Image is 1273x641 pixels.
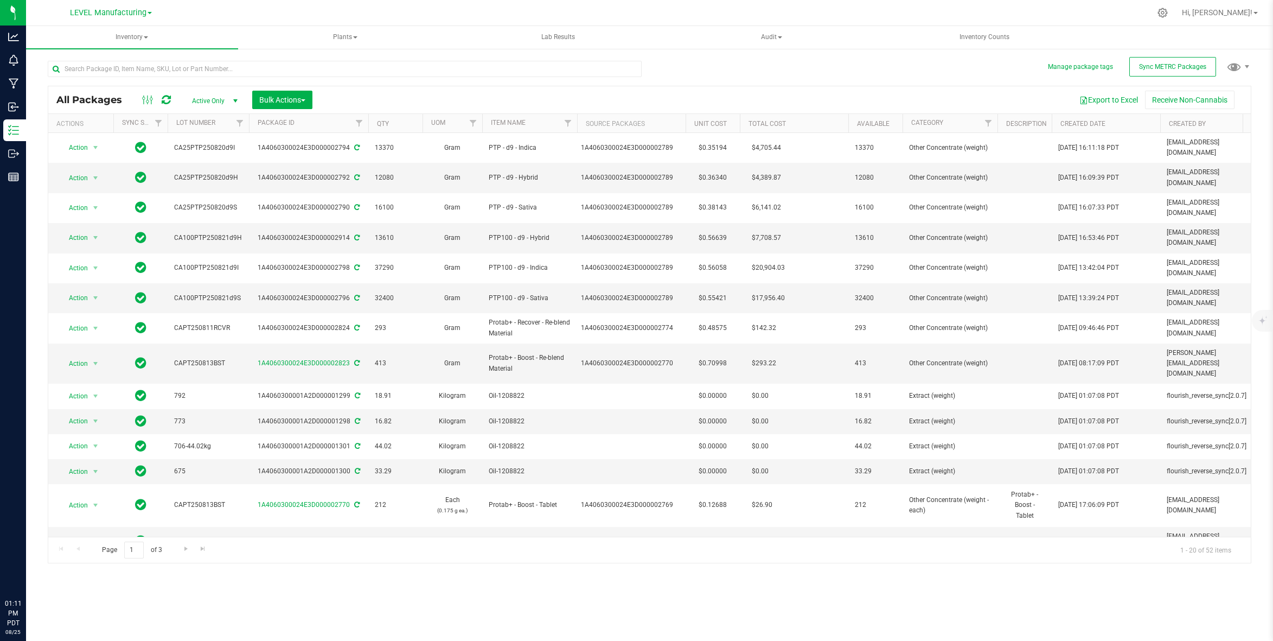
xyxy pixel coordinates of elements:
span: Gram [429,233,476,243]
span: Sync from Compliance System [353,294,360,302]
span: select [89,261,103,276]
span: LEVEL Manufacturing [70,8,146,17]
span: select [89,290,103,306]
span: PTP - d9 - Hybrid [489,173,571,183]
span: Kilogram [429,466,476,477]
a: Category [911,119,943,126]
td: $0.70998 [686,344,740,384]
span: Other Concentrate (weight) [909,293,991,303]
span: [DATE] 01:07:08 PDT [1058,416,1119,427]
span: CA25PTP250820d9S [174,202,242,213]
span: Action [59,464,88,479]
span: 792 [174,391,242,401]
a: 1A4060300024E3D000002823 [258,359,350,367]
span: select [89,439,103,454]
a: Package ID [258,119,295,126]
div: 1A4060300024E3D000002796 [247,293,370,303]
span: In Sync [135,464,146,479]
span: 13610 [855,233,896,243]
span: [DATE] 01:07:08 PDT [1058,391,1119,401]
span: In Sync [135,260,146,275]
div: 1A4060300024E3D000002789 [581,263,682,273]
a: Created By [1169,120,1206,128]
span: select [89,389,103,404]
span: 12080 [375,173,416,183]
span: Gram [429,323,476,333]
span: CA100PTP250821d9H [174,233,242,243]
span: Each [429,495,476,516]
span: In Sync [135,439,146,454]
a: Filter [231,114,249,132]
inline-svg: Analytics [8,31,19,42]
span: 293 [375,323,416,333]
span: 212 [375,500,416,510]
span: Sync from Compliance System [353,174,360,181]
span: Action [59,230,88,245]
span: $142.32 [746,320,782,336]
span: Action [59,290,88,306]
span: CAPT250811RCVR [174,323,242,333]
span: [DATE] 13:39:24 PDT [1058,293,1119,303]
span: $0.00 [746,414,774,429]
input: 1 [124,542,144,559]
span: Action [59,261,88,276]
div: 1A4060300024E3D000002790 [247,202,370,213]
span: 18.91 [855,391,896,401]
span: Protab+ - Boost - Re-blend Material [489,353,571,373]
span: $293.22 [746,356,782,371]
a: Description [1006,120,1047,128]
td: $0.00000 [686,434,740,459]
a: Go to the next page [178,542,194,556]
span: Gram [429,173,476,183]
div: 1A4060300024E3D000002798 [247,263,370,273]
td: $0.36340 [686,163,740,193]
span: 37290 [855,263,896,273]
span: [DATE] 08:17:09 PDT [1058,358,1119,369]
div: 1A4060300001A2D000001301 [247,441,370,452]
span: 37290 [375,263,416,273]
span: PTP100 - d9 - Indica [489,263,571,273]
span: Bulk Actions [259,96,305,104]
span: 16100 [375,202,416,213]
span: CA25PTP250820d9H [174,173,242,183]
span: Action [59,534,88,549]
td: $0.00000 [686,384,740,409]
span: Gram [429,293,476,303]
span: Inventory Counts [945,33,1024,42]
span: PTP - d9 - Sativa [489,202,571,213]
span: flourish_reverse_sync[2.0.7] [1167,416,1262,427]
a: Lot Number [176,119,215,126]
span: In Sync [135,320,146,335]
span: [EMAIL_ADDRESS][DOMAIN_NAME] [1167,531,1262,552]
span: 32400 [375,293,416,303]
td: $0.38143 [686,193,740,223]
input: Search Package ID, Item Name, SKU, Lot or Part Number... [48,61,642,77]
a: Inventory [26,26,238,49]
span: Action [59,321,88,336]
div: 1A4060300024E3D000002914 [247,233,370,243]
span: Extract (weight) [909,441,991,452]
span: Lab Results [527,33,590,42]
span: Sync from Compliance System [353,442,360,450]
a: Audit [666,26,878,49]
span: [DATE] 16:09:39 PDT [1058,173,1119,183]
span: Kilogram [429,391,476,401]
div: 1A4060300024E3D000002789 [581,202,682,213]
span: In Sync [135,140,146,155]
span: In Sync [135,230,146,245]
span: CA100PTP250821d9I [174,263,242,273]
span: select [89,464,103,479]
a: Filter [980,114,997,132]
span: Other Concentrate (weight) [909,323,991,333]
span: Sync from Compliance System [353,392,360,399]
a: Inventory Counts [879,26,1091,49]
span: $0.00 [746,388,774,404]
span: Plants [240,27,451,48]
span: In Sync [135,414,146,429]
span: $4,389.87 [746,170,786,186]
span: 12080 [855,173,896,183]
span: [DATE] 16:07:33 PDT [1058,202,1119,213]
span: Other Concentrate (weight) [909,173,991,183]
a: Unit Cost [694,120,727,128]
